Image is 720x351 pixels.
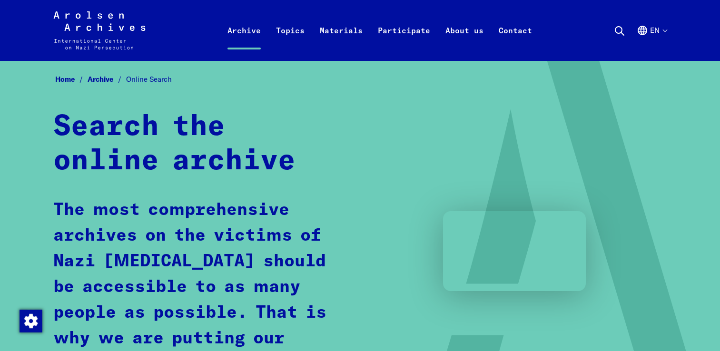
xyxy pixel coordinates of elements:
a: Topics [268,23,312,61]
a: Participate [370,23,438,61]
img: Change consent [20,310,42,332]
a: Materials [312,23,370,61]
nav: Breadcrumb [53,72,667,87]
a: Contact [491,23,540,61]
nav: Primary [220,11,540,49]
a: Home [55,75,88,84]
span: Online Search [126,75,172,84]
button: English, language selection [637,25,667,59]
a: Archive [88,75,126,84]
a: About us [438,23,491,61]
strong: Search the online archive [53,113,296,175]
a: Archive [220,23,268,61]
div: Change consent [19,309,42,332]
